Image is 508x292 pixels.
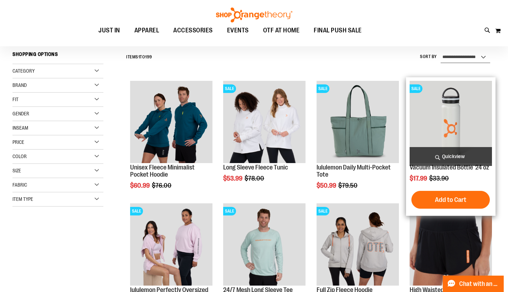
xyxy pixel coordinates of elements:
[12,82,27,88] span: Brand
[130,207,143,215] span: SALE
[12,168,21,173] span: Size
[410,81,492,164] a: Vacuum Insulated Bottle 24 ozSALE
[317,203,399,287] a: Main Image of 1457091SALE
[223,203,306,287] a: Main Image of 1457095SALE
[166,22,220,39] a: ACCESSORIES
[317,84,329,93] span: SALE
[152,182,173,189] span: $76.00
[12,125,28,131] span: Inseam
[411,191,490,209] button: Add to Cart
[12,68,35,74] span: Category
[130,182,151,189] span: $60.99
[313,77,402,207] div: product
[12,196,33,202] span: Item Type
[245,175,265,182] span: $78.00
[173,22,213,38] span: ACCESSORIES
[126,52,152,63] h2: Items to
[223,203,306,286] img: Main Image of 1457095
[317,203,399,286] img: Main Image of 1457091
[223,81,306,164] a: Product image for Fleece Long SleeveSALE
[130,164,195,178] a: Unisex Fleece Minimalist Pocket Hoodie
[410,164,489,171] a: Vacuum Insulated Bottle 24 oz
[145,54,152,59] span: 199
[406,77,496,216] div: product
[220,22,256,39] a: EVENTS
[443,276,504,292] button: Chat with an Expert
[130,203,212,287] a: lululemon Perfectly Oversized Cropped CrewSALE
[435,196,466,204] span: Add to Cart
[317,182,337,189] span: $50.99
[317,81,399,163] img: lululemon Daily Multi-Pocket Tote
[12,139,24,145] span: Price
[130,81,212,164] a: Unisex Fleece Minimalist Pocket Hoodie
[127,77,216,207] div: product
[256,22,307,39] a: OTF AT HOME
[223,84,236,93] span: SALE
[12,153,27,159] span: Color
[420,54,437,60] label: Sort By
[227,22,249,38] span: EVENTS
[223,207,236,215] span: SALE
[12,48,103,64] strong: Shopping Options
[215,7,293,22] img: Shop Orangetheory
[263,22,300,38] span: OTF AT HOME
[12,97,19,102] span: Fit
[130,203,212,286] img: lululemon Perfectly Oversized Cropped Crew
[317,81,399,164] a: lululemon Daily Multi-Pocket ToteSALE
[307,22,369,38] a: FINAL PUSH SALE
[91,22,127,39] a: JUST IN
[410,147,492,166] a: Quickview
[410,203,492,287] a: High Waisted Rib Run Shorts
[429,175,450,182] span: $33.90
[220,77,309,200] div: product
[138,54,140,59] span: 1
[223,175,243,182] span: $53.99
[338,182,359,189] span: $79.50
[317,207,329,215] span: SALE
[223,81,306,163] img: Product image for Fleece Long Sleeve
[134,22,159,38] span: APPAREL
[314,22,362,38] span: FINAL PUSH SALE
[130,81,212,163] img: Unisex Fleece Minimalist Pocket Hoodie
[12,111,29,116] span: Gender
[410,203,492,286] img: High Waisted Rib Run Shorts
[459,281,499,287] span: Chat with an Expert
[127,22,166,39] a: APPAREL
[410,81,492,163] img: Vacuum Insulated Bottle 24 oz
[410,175,428,182] span: $17.99
[98,22,120,38] span: JUST IN
[223,164,288,171] a: Long Sleeve Fleece Tunic
[317,164,391,178] a: lululemon Daily Multi-Pocket Tote
[410,84,422,93] span: SALE
[12,182,27,188] span: Fabric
